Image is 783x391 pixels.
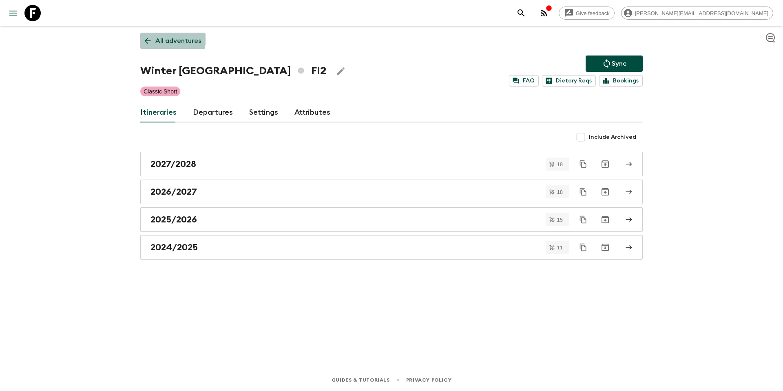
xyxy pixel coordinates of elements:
button: Sync adventure departures to the booking engine [586,56,643,72]
a: 2025/2026 [140,207,643,232]
span: 11 [552,245,568,250]
h2: 2027/2028 [150,159,196,169]
a: Departures [193,103,233,122]
p: Sync [612,59,626,69]
a: Guides & Tutorials [332,375,390,384]
span: 18 [552,162,568,167]
span: 15 [552,217,568,222]
p: Classic Short [144,87,177,96]
span: Include Archived [589,133,636,141]
span: [PERSON_NAME][EMAIL_ADDRESS][DOMAIN_NAME] [630,10,773,16]
a: Privacy Policy [406,375,451,384]
button: Duplicate [576,184,591,199]
a: 2026/2027 [140,180,643,204]
button: Duplicate [576,212,591,227]
button: Archive [597,156,613,172]
h1: Winter [GEOGRAPHIC_DATA] FI2 [140,63,326,79]
button: Duplicate [576,157,591,171]
button: Duplicate [576,240,591,255]
button: Archive [597,211,613,228]
span: 18 [552,189,568,195]
a: Attributes [294,103,330,122]
h2: 2026/2027 [150,187,197,197]
a: FAQ [509,75,539,87]
div: [PERSON_NAME][EMAIL_ADDRESS][DOMAIN_NAME] [621,7,773,20]
a: Give feedback [559,7,615,20]
button: Archive [597,184,613,200]
p: All adventures [155,36,201,46]
span: Give feedback [571,10,614,16]
button: menu [5,5,21,21]
button: search adventures [513,5,529,21]
a: All adventures [140,33,206,49]
h2: 2025/2026 [150,214,197,225]
a: 2027/2028 [140,152,643,176]
button: Archive [597,239,613,255]
a: Itineraries [140,103,177,122]
a: Settings [249,103,278,122]
button: Edit Adventure Title [333,63,349,79]
a: Bookings [599,75,643,87]
a: Dietary Reqs [542,75,596,87]
h2: 2024/2025 [150,242,198,253]
a: 2024/2025 [140,235,643,260]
